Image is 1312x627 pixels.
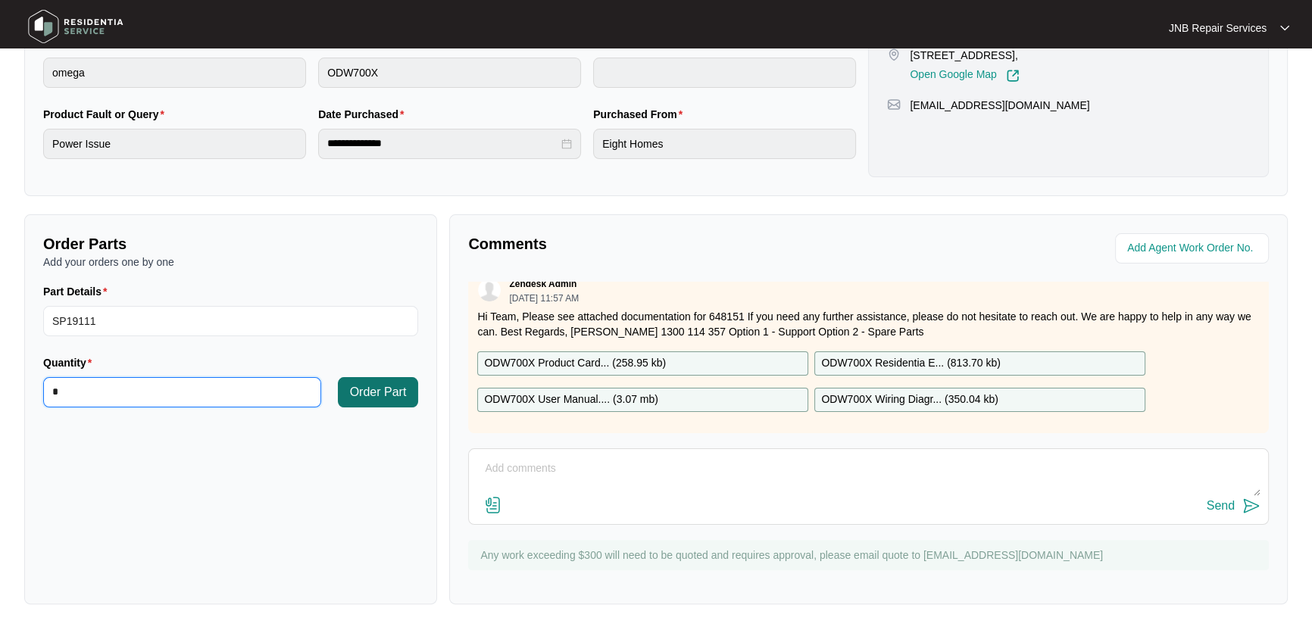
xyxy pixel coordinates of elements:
[43,107,170,122] label: Product Fault or Query
[910,48,1019,63] p: [STREET_ADDRESS],
[44,378,320,407] input: Quantity
[43,233,418,254] p: Order Parts
[1006,69,1020,83] img: Link-External
[43,58,306,88] input: Brand
[509,294,579,303] p: [DATE] 11:57 AM
[484,496,502,514] img: file-attachment-doc.svg
[350,383,407,401] span: Order Part
[509,278,576,290] p: Zendesk Admin
[593,129,856,159] input: Purchased From
[593,58,856,88] input: Serial Number
[43,284,114,299] label: Part Details
[484,391,658,408] p: ODW700X User Manual.... ( 3.07 mb )
[43,355,98,370] label: Quantity
[478,279,501,301] img: user.svg
[43,306,418,336] input: Part Details
[1127,239,1260,257] input: Add Agent Work Order No.
[887,48,901,61] img: map-pin
[327,136,558,151] input: Date Purchased
[484,355,666,372] p: ODW700X Product Card... ( 258.95 kb )
[318,58,581,88] input: Product Model
[910,98,1089,113] p: [EMAIL_ADDRESS][DOMAIN_NAME]
[1169,20,1267,36] p: JNB Repair Services
[821,355,1001,372] p: ODW700X Residentia E... ( 813.70 kb )
[593,107,689,122] label: Purchased From
[910,69,1019,83] a: Open Google Map
[43,129,306,159] input: Product Fault or Query
[821,391,998,408] p: ODW700X Wiring Diagr... ( 350.04 kb )
[480,547,1261,563] p: Any work exceeding $300 will need to be quoted and requires approval, please email quote to [EMAI...
[477,309,1260,339] p: Hi Team, Please see attached documentation for 648151 If you need any further assistance, please ...
[1207,496,1260,516] button: Send
[887,98,901,111] img: map-pin
[338,377,419,407] button: Order Part
[1242,497,1260,515] img: send-icon.svg
[318,107,410,122] label: Date Purchased
[1280,24,1289,32] img: dropdown arrow
[43,254,418,270] p: Add your orders one by one
[468,233,857,254] p: Comments
[23,4,129,49] img: residentia service logo
[1207,499,1235,513] div: Send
